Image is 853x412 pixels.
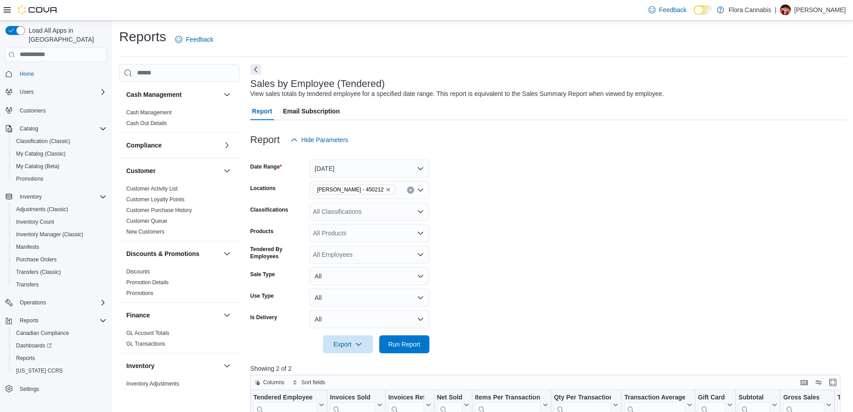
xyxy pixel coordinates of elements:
[119,328,240,353] div: Finance
[9,278,110,291] button: Transfers
[13,353,107,364] span: Reports
[126,330,169,336] a: GL Account Totals
[126,249,220,258] button: Discounts & Promotions
[253,394,317,402] div: Tendered Employee
[328,335,368,353] span: Export
[250,185,276,192] label: Locations
[250,292,274,299] label: Use Type
[13,204,72,215] a: Adjustments (Classic)
[16,269,61,276] span: Transfers (Classic)
[13,148,107,159] span: My Catalog (Classic)
[250,89,664,99] div: View sales totals by tendered employee for a specified date range. This report is equivalent to t...
[407,186,414,194] button: Clear input
[13,340,107,351] span: Dashboards
[16,191,107,202] span: Inventory
[13,217,58,227] a: Inventory Count
[126,217,167,225] span: Customer Queue
[16,68,107,79] span: Home
[9,173,110,185] button: Promotions
[437,394,462,402] div: Net Sold
[287,131,352,149] button: Hide Parameters
[186,35,213,44] span: Feedback
[16,342,52,349] span: Dashboards
[20,317,39,324] span: Reports
[126,207,192,214] span: Customer Purchase History
[126,341,165,347] a: GL Transactions
[16,218,54,226] span: Inventory Count
[13,173,47,184] a: Promotions
[309,310,429,328] button: All
[9,339,110,352] a: Dashboards
[2,86,110,98] button: Users
[388,394,424,402] div: Invoices Ref
[13,242,107,252] span: Manifests
[323,335,373,353] button: Export
[775,4,776,15] p: |
[13,148,69,159] a: My Catalog (Classic)
[2,191,110,203] button: Inventory
[780,4,791,15] div: Kyle Pehkonen
[16,315,42,326] button: Reports
[16,243,39,251] span: Manifests
[16,123,42,134] button: Catalog
[126,268,150,275] span: Discounts
[16,191,45,202] button: Inventory
[126,90,182,99] h3: Cash Management
[126,120,167,126] a: Cash Out Details
[16,297,50,308] button: Operations
[2,314,110,327] button: Reports
[13,204,107,215] span: Adjustments (Classic)
[783,394,824,402] div: Gross Sales
[126,90,220,99] button: Cash Management
[126,141,162,150] h3: Compliance
[250,314,277,321] label: Is Delivery
[126,109,171,116] a: Cash Management
[794,4,846,15] p: [PERSON_NAME]
[16,175,43,182] span: Promotions
[13,328,73,338] a: Canadian Compliance
[20,299,46,306] span: Operations
[9,327,110,339] button: Canadian Compliance
[171,30,217,48] a: Feedback
[250,163,282,170] label: Date Range
[126,196,184,203] a: Customer Loyalty Points
[417,251,424,258] button: Open list of options
[9,253,110,266] button: Purchase Orders
[16,105,49,116] a: Customers
[263,379,284,386] span: Columns
[250,206,288,213] label: Classifications
[119,266,240,302] div: Discounts & Promotions
[9,228,110,241] button: Inventory Manager (Classic)
[16,256,57,263] span: Purchase Orders
[222,140,232,151] button: Compliance
[2,67,110,80] button: Home
[16,330,69,337] span: Canadian Compliance
[9,147,110,160] button: My Catalog (Classic)
[16,138,70,145] span: Classification (Classic)
[126,290,154,297] span: Promotions
[283,102,340,120] span: Email Subscription
[16,87,37,97] button: Users
[9,135,110,147] button: Classification (Classic)
[16,315,107,326] span: Reports
[250,246,306,260] label: Tendered By Employees
[222,165,232,176] button: Customer
[2,296,110,309] button: Operations
[126,361,154,370] h3: Inventory
[16,384,43,395] a: Settings
[13,340,56,351] a: Dashboards
[16,297,107,308] span: Operations
[16,87,107,97] span: Users
[9,216,110,228] button: Inventory Count
[13,161,107,172] span: My Catalog (Beta)
[13,328,107,338] span: Canadian Compliance
[222,89,232,100] button: Cash Management
[126,120,167,127] span: Cash Out Details
[799,377,810,388] button: Keyboard shortcuts
[119,107,240,132] div: Cash Management
[20,88,34,95] span: Users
